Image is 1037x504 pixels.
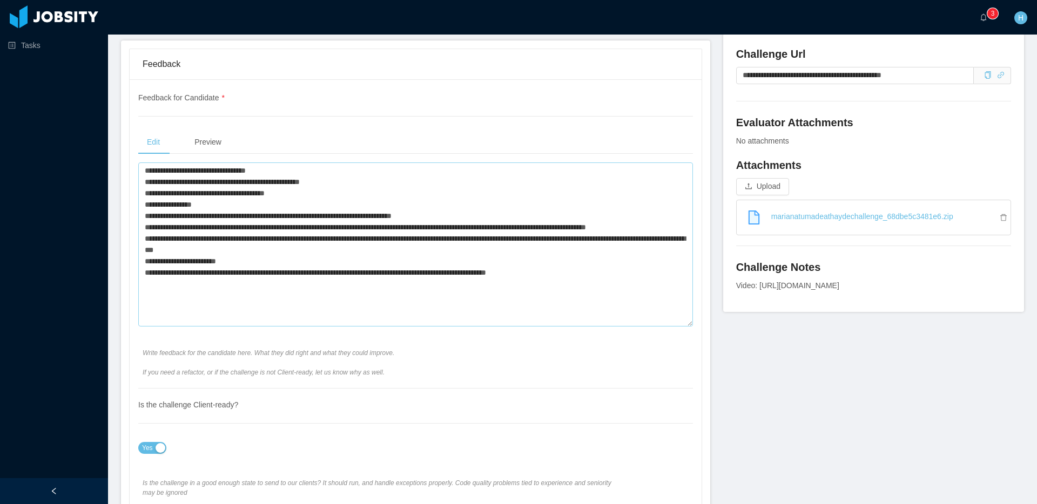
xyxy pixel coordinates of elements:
span: H [1018,11,1023,24]
a: icon: link [997,71,1005,79]
div: Video: [URL][DOMAIN_NAME] [736,280,1011,291]
h4: Challenge Notes [736,260,1011,275]
span: Is the challenge Client-ready? [138,400,238,409]
div: Feedback [143,49,689,79]
div: No attachments [736,135,1011,147]
sup: 3 [987,8,998,19]
a: icon: file [741,205,767,230]
i: icon: bell [980,13,987,21]
span: Feedback for Candidate [138,93,225,102]
i: icon: copy [984,71,992,79]
h4: Attachments [736,158,1011,173]
div: Copy [984,70,992,81]
a: Remove file [1000,213,1011,222]
h4: Evaluator Attachments [736,115,1011,130]
span: Is the challenge in a good enough state to send to our clients? It should run, and handle excepti... [143,478,619,498]
span: Write feedback for the candidate here. What they did right and what they could improve. If you ne... [143,348,619,377]
div: Preview [186,130,230,154]
h4: Challenge Url [736,46,1011,62]
i: icon: file [747,210,761,224]
span: Yes [142,442,153,453]
a: icon: profileTasks [8,35,99,56]
span: icon: uploadUpload [736,182,789,190]
a: marianatumadeathaydechallenge_68dbe5c3481e6.zip [745,205,1011,228]
button: icon: uploadUpload [736,178,789,195]
div: Edit [138,130,169,154]
i: icon: delete [1000,214,1011,221]
p: 3 [991,8,995,19]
